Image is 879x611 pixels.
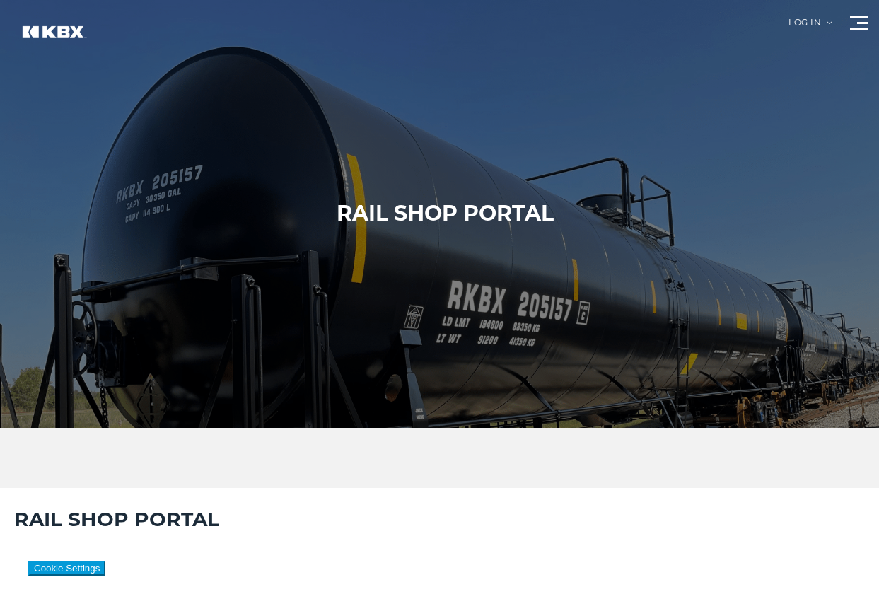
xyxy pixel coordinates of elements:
[788,18,832,37] div: Log in
[28,561,105,576] button: Cookie Settings
[337,199,554,228] h1: RAIL SHOP PORTAL
[14,506,865,533] h2: RAIL SHOP PORTAL
[11,14,95,64] img: kbx logo
[827,21,832,24] img: arrow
